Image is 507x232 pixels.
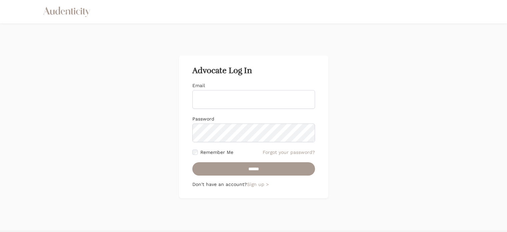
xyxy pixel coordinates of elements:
[192,66,315,75] h2: Advocate Log In
[200,149,233,156] label: Remember Me
[263,149,315,156] a: Forgot your password?
[192,181,315,188] p: Don't have an account?
[192,83,205,88] label: Email
[192,116,214,122] label: Password
[247,182,269,187] a: Sign up >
